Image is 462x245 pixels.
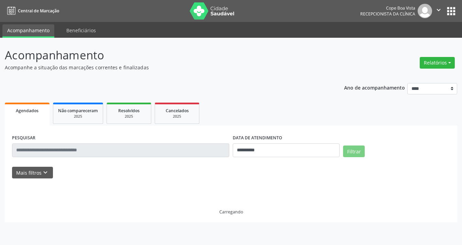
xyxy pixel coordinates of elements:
[432,4,445,18] button: 
[360,11,415,17] span: Recepcionista da clínica
[420,57,455,69] button: Relatórios
[2,24,54,38] a: Acompanhamento
[112,114,146,119] div: 2025
[62,24,101,36] a: Beneficiários
[233,133,282,143] label: DATA DE ATENDIMENTO
[5,47,321,64] p: Acompanhamento
[445,5,457,17] button: apps
[418,4,432,18] img: img
[435,6,442,14] i: 
[160,114,194,119] div: 2025
[166,108,189,114] span: Cancelados
[118,108,140,114] span: Resolvidos
[42,169,49,176] i: keyboard_arrow_down
[344,83,405,92] p: Ano de acompanhamento
[343,145,365,157] button: Filtrar
[58,108,98,114] span: Não compareceram
[12,167,53,179] button: Mais filtroskeyboard_arrow_down
[360,5,415,11] div: Cope Boa Vista
[219,209,243,215] div: Carregando
[5,64,321,71] p: Acompanhe a situação das marcações correntes e finalizadas
[58,114,98,119] div: 2025
[12,133,35,143] label: PESQUISAR
[16,108,38,114] span: Agendados
[18,8,59,14] span: Central de Marcação
[5,5,59,16] a: Central de Marcação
